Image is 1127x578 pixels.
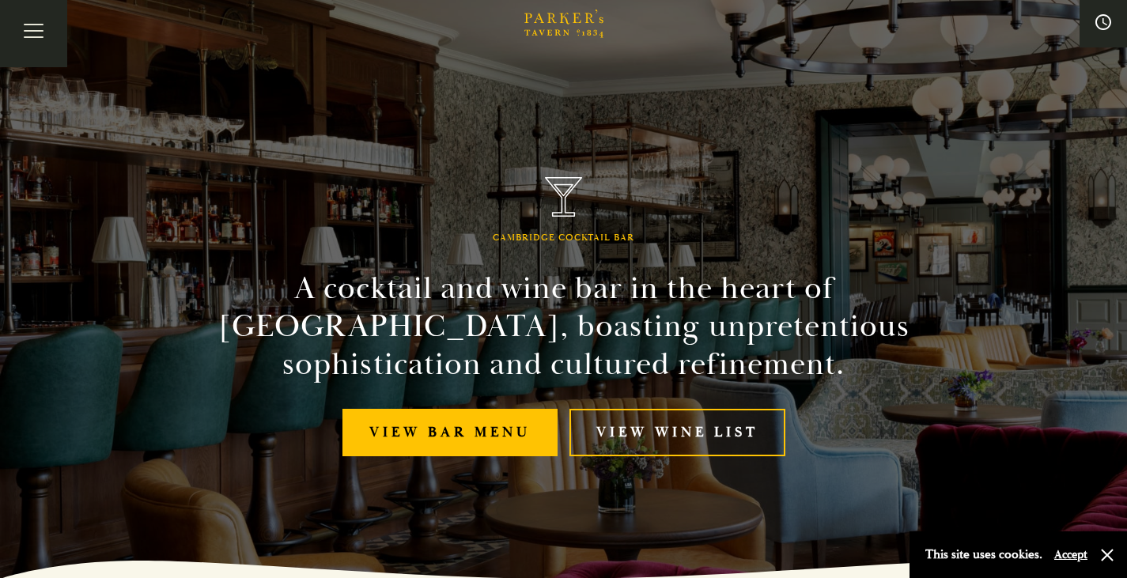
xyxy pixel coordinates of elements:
a: View Wine List [569,409,785,457]
h1: Cambridge Cocktail Bar [493,232,634,244]
h2: A cocktail and wine bar in the heart of [GEOGRAPHIC_DATA], boasting unpretentious sophistication ... [203,270,925,383]
a: View bar menu [342,409,558,457]
button: Close and accept [1099,547,1115,563]
img: Parker's Tavern Brasserie Cambridge [545,177,583,217]
p: This site uses cookies. [925,543,1042,566]
button: Accept [1054,547,1087,562]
